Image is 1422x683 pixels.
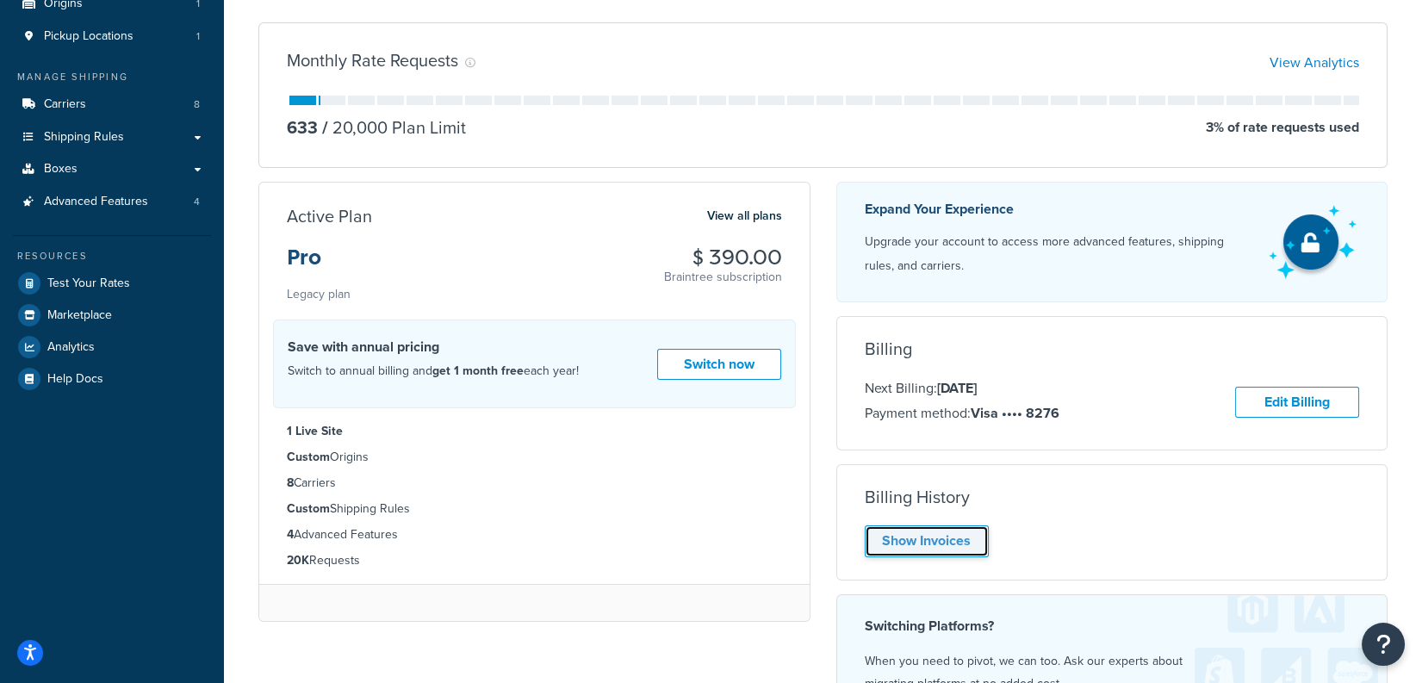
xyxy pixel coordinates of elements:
[287,285,351,303] small: Legacy plan
[287,115,318,140] p: 633
[287,500,330,518] strong: Custom
[1270,53,1359,72] a: View Analytics
[288,337,579,357] h4: Save with annual pricing
[13,249,211,264] div: Resources
[865,616,1360,636] h4: Switching Platforms?
[865,525,989,557] a: Show Invoices
[47,276,130,291] span: Test Your Rates
[865,402,1059,425] p: Payment method:
[287,500,782,518] li: Shipping Rules
[287,51,458,70] h3: Monthly Rate Requests
[13,89,211,121] li: Carriers
[13,363,211,394] a: Help Docs
[13,268,211,299] a: Test Your Rates
[47,340,95,355] span: Analytics
[13,332,211,363] a: Analytics
[865,377,1059,400] p: Next Billing:
[287,525,294,543] strong: 4
[657,349,781,381] a: Switch now
[287,448,330,466] strong: Custom
[194,97,200,112] span: 8
[13,153,211,185] a: Boxes
[44,195,148,209] span: Advanced Features
[287,551,309,569] strong: 20K
[13,121,211,153] a: Shipping Rules
[196,29,200,44] span: 1
[13,89,211,121] a: Carriers 8
[287,551,782,570] li: Requests
[287,448,782,467] li: Origins
[1362,623,1405,666] button: Open Resource Center
[13,186,211,218] a: Advanced Features 4
[44,97,86,112] span: Carriers
[664,246,782,269] h3: $ 390.00
[47,372,103,387] span: Help Docs
[865,339,912,358] h3: Billing
[971,403,1059,423] strong: Visa •••• 8276
[287,207,372,226] h3: Active Plan
[13,21,211,53] a: Pickup Locations 1
[865,230,1254,278] p: Upgrade your account to access more advanced features, shipping rules, and carriers.
[13,300,211,331] a: Marketplace
[287,474,782,493] li: Carriers
[287,474,294,492] strong: 8
[44,162,78,177] span: Boxes
[1206,115,1359,140] p: 3 % of rate requests used
[13,21,211,53] li: Pickup Locations
[288,360,579,382] p: Switch to annual billing and each year!
[865,197,1254,221] p: Expand Your Experience
[47,308,112,323] span: Marketplace
[322,115,328,140] span: /
[318,115,466,140] p: 20,000 Plan Limit
[664,269,782,286] p: Braintree subscription
[1235,387,1359,419] a: Edit Billing
[44,29,134,44] span: Pickup Locations
[44,130,124,145] span: Shipping Rules
[707,205,782,227] a: View all plans
[13,186,211,218] li: Advanced Features
[865,487,970,506] h3: Billing History
[13,70,211,84] div: Manage Shipping
[194,195,200,209] span: 4
[287,246,351,283] h3: Pro
[287,525,782,544] li: Advanced Features
[287,422,343,440] strong: 1 Live Site
[432,362,524,380] strong: get 1 month free
[937,378,977,398] strong: [DATE]
[836,182,1388,302] a: Expand Your Experience Upgrade your account to access more advanced features, shipping rules, and...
